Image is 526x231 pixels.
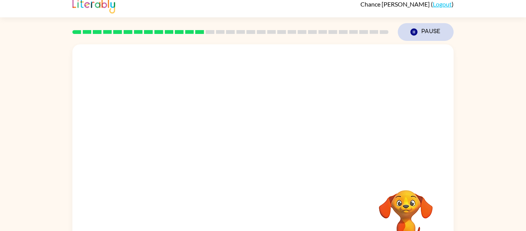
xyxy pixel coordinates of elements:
[360,0,454,8] div: ( )
[360,0,431,8] span: Chance [PERSON_NAME]
[398,23,454,41] button: Pause
[433,0,452,8] a: Logout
